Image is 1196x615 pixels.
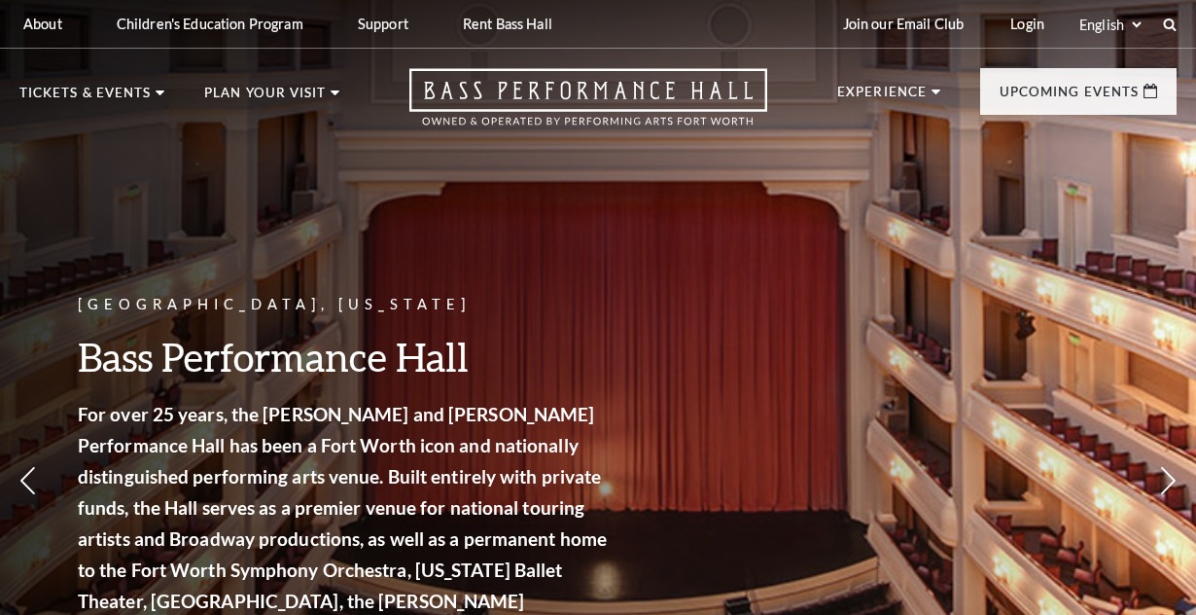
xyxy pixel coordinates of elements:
[78,332,613,381] h3: Bass Performance Hall
[1075,16,1144,34] select: Select:
[837,86,927,109] p: Experience
[78,293,613,317] p: [GEOGRAPHIC_DATA], [US_STATE]
[19,87,151,110] p: Tickets & Events
[204,87,326,110] p: Plan Your Visit
[358,16,408,32] p: Support
[117,16,303,32] p: Children's Education Program
[463,16,552,32] p: Rent Bass Hall
[23,16,62,32] p: About
[1000,86,1139,109] p: Upcoming Events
